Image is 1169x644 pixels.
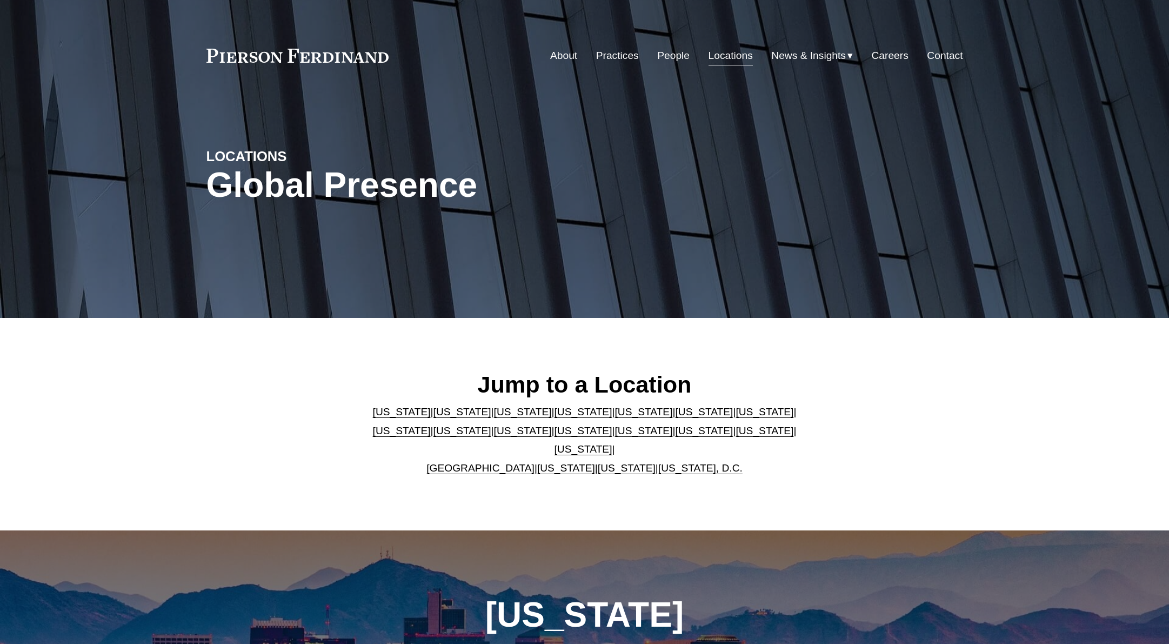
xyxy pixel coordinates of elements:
a: folder dropdown [771,45,853,66]
a: [US_STATE] [555,425,612,436]
h1: Global Presence [206,165,711,205]
a: [US_STATE], D.C. [658,462,743,474]
a: [US_STATE] [675,406,733,417]
a: Careers [872,45,909,66]
a: [US_STATE] [433,406,491,417]
a: [US_STATE] [614,425,672,436]
a: [US_STATE] [373,425,431,436]
a: [US_STATE] [555,406,612,417]
a: Practices [596,45,639,66]
a: [US_STATE] [373,406,431,417]
a: [US_STATE] [614,406,672,417]
a: [US_STATE] [736,406,793,417]
a: [GEOGRAPHIC_DATA] [426,462,535,474]
a: Contact [927,45,963,66]
a: [US_STATE] [598,462,656,474]
a: [US_STATE] [555,443,612,455]
h4: LOCATIONS [206,148,396,165]
a: People [657,45,690,66]
a: [US_STATE] [736,425,793,436]
a: Locations [709,45,753,66]
a: About [550,45,577,66]
a: [US_STATE] [494,425,552,436]
a: [US_STATE] [433,425,491,436]
span: News & Insights [771,47,846,65]
p: | | | | | | | | | | | | | | | | | | [364,403,805,477]
a: [US_STATE] [494,406,552,417]
a: [US_STATE] [537,462,595,474]
a: [US_STATE] [675,425,733,436]
h1: [US_STATE] [427,595,742,635]
h2: Jump to a Location [364,370,805,399]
